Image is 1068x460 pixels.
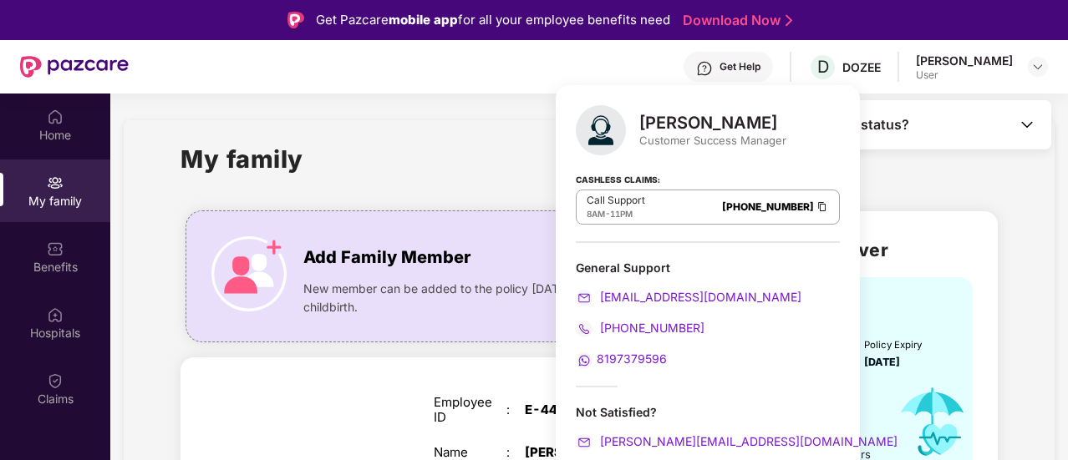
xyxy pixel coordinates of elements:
img: Toggle Icon [1019,116,1035,133]
div: Employee ID [434,395,506,425]
a: [PERSON_NAME][EMAIL_ADDRESS][DOMAIN_NAME] [576,434,898,448]
a: 8197379596 [576,351,667,366]
img: svg+xml;base64,PHN2ZyBpZD0iRHJvcGRvd24tMzJ4MzIiIHhtbG5zPSJodHRwOi8vd3d3LnczLm9yZy8yMDAwL3N2ZyIgd2... [1031,60,1045,73]
div: General Support [576,260,840,275]
span: 11PM [610,209,633,219]
div: Policy Expiry [864,337,922,352]
img: svg+xml;base64,PHN2ZyBpZD0iQmVuZWZpdHMiIHhtbG5zPSJodHRwOi8vd3d3LnczLm9yZy8yMDAwL3N2ZyIgd2lkdGg9Ij... [47,240,64,257]
div: Not Satisfied? [576,404,840,420]
a: Download Now [683,12,787,29]
span: D [817,57,829,77]
div: E-449 [525,402,652,417]
img: svg+xml;base64,PHN2ZyBpZD0iSGVscC0zMngzMiIgeG1sbnM9Imh0dHA6Ly93d3cudzMub3JnLzIwMDAvc3ZnIiB3aWR0aD... [696,60,713,77]
img: svg+xml;base64,PHN2ZyB4bWxucz0iaHR0cDovL3d3dy53My5vcmcvMjAwMC9zdmciIHdpZHRoPSIyMCIgaGVpZ2h0PSIyMC... [576,434,592,451]
img: svg+xml;base64,PHN2ZyB4bWxucz0iaHR0cDovL3d3dy53My5vcmcvMjAwMC9zdmciIHdpZHRoPSIyMCIgaGVpZ2h0PSIyMC... [576,321,592,337]
img: svg+xml;base64,PHN2ZyB3aWR0aD0iMjAiIGhlaWdodD0iMjAiIHZpZXdCb3g9IjAgMCAyMCAyMCIgZmlsbD0ibm9uZSIgeG... [47,174,64,191]
img: Logo [287,12,304,28]
div: : [506,445,525,460]
h1: My family [181,140,303,178]
div: Customer Success Manager [639,133,786,148]
a: [PHONE_NUMBER] [722,200,814,213]
span: [EMAIL_ADDRESS][DOMAIN_NAME] [597,290,801,304]
div: Get Help [720,60,760,73]
img: svg+xml;base64,PHN2ZyB4bWxucz0iaHR0cDovL3d3dy53My5vcmcvMjAwMC9zdmciIHdpZHRoPSIyMCIgaGVpZ2h0PSIyMC... [576,352,592,369]
a: [EMAIL_ADDRESS][DOMAIN_NAME] [576,290,801,304]
div: [PERSON_NAME] [916,53,1013,68]
h2: Health Cover [768,236,972,264]
img: icon [211,236,287,311]
span: [PHONE_NUMBER] [597,321,704,335]
span: [DATE] [864,356,900,368]
div: - [587,207,645,220]
img: svg+xml;base64,PHN2ZyB4bWxucz0iaHR0cDovL3d3dy53My5vcmcvMjAwMC9zdmciIHhtbG5zOnhsaW5rPSJodHRwOi8vd3... [576,105,626,155]
div: Get Pazcare for all your employee benefits need [316,10,670,30]
span: 8AM [587,209,605,219]
span: [PERSON_NAME][EMAIL_ADDRESS][DOMAIN_NAME] [597,434,898,448]
img: svg+xml;base64,PHN2ZyBpZD0iQ2xhaW0iIHhtbG5zPSJodHRwOi8vd3d3LnczLm9yZy8yMDAwL3N2ZyIgd2lkdGg9IjIwIi... [47,372,64,389]
img: svg+xml;base64,PHN2ZyBpZD0iSG9tZSIgeG1sbnM9Imh0dHA6Ly93d3cudzMub3JnLzIwMDAvc3ZnIiB3aWR0aD0iMjAiIG... [47,109,64,125]
img: svg+xml;base64,PHN2ZyB4bWxucz0iaHR0cDovL3d3dy53My5vcmcvMjAwMC9zdmciIHdpZHRoPSIyMCIgaGVpZ2h0PSIyMC... [576,290,592,306]
img: New Pazcare Logo [20,56,129,78]
div: Name [434,445,506,460]
strong: mobile app [389,12,458,28]
div: DOZEE [842,59,881,75]
strong: Cashless Claims: [576,169,660,188]
div: General Support [576,260,840,369]
span: New member can be added to the policy [DATE] of marriage or childbirth. [303,280,659,316]
a: [PHONE_NUMBER] [576,321,704,335]
img: svg+xml;base64,PHN2ZyBpZD0iSG9zcGl0YWxzIiB4bWxucz0iaHR0cDovL3d3dy53My5vcmcvMjAwMC9zdmciIHdpZHRoPS... [47,306,64,323]
div: : [506,402,525,417]
p: Call Support [587,194,645,207]
span: 8197379596 [597,351,667,366]
img: Clipboard Icon [816,200,829,214]
div: User [916,68,1013,82]
img: Stroke [786,12,792,29]
div: [PERSON_NAME] [525,445,652,460]
div: [PERSON_NAME] [639,113,786,133]
span: Add Family Member [303,245,470,270]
